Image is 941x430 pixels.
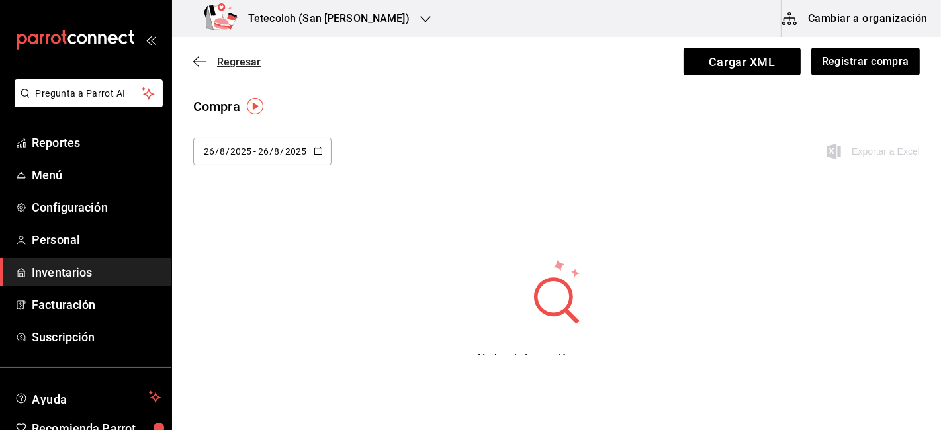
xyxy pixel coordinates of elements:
[32,263,161,281] span: Inventarios
[215,146,219,157] span: /
[253,146,256,157] span: -
[285,146,307,157] input: Year
[684,48,801,75] span: Cargar XML
[238,11,410,26] h3: Tetecoloh (San [PERSON_NAME])
[193,56,261,68] button: Regresar
[226,146,230,157] span: /
[455,351,658,366] div: No hay información que mostrar
[811,48,920,75] button: Registrar compra
[203,146,215,157] input: Day
[247,98,263,114] img: Tooltip marker
[274,146,281,157] input: Month
[193,97,240,116] div: Compra
[219,146,226,157] input: Month
[32,166,161,184] span: Menú
[15,79,163,107] button: Pregunta a Parrot AI
[217,56,261,68] span: Regresar
[32,328,161,346] span: Suscripción
[230,146,252,157] input: Year
[146,34,156,45] button: open_drawer_menu
[9,96,163,110] a: Pregunta a Parrot AI
[36,87,142,101] span: Pregunta a Parrot AI
[32,198,161,216] span: Configuración
[32,389,144,405] span: Ayuda
[32,134,161,151] span: Reportes
[257,146,269,157] input: Day
[269,146,273,157] span: /
[32,231,161,249] span: Personal
[32,296,161,314] span: Facturación
[281,146,285,157] span: /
